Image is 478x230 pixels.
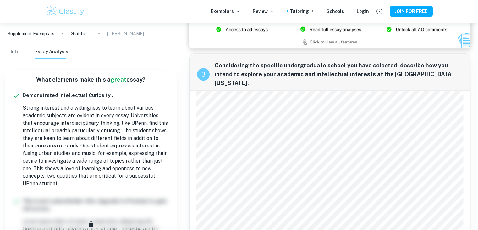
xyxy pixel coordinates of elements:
[357,8,369,15] a: Login
[189,6,470,48] img: Ad
[8,30,54,37] a: Supplement Exemplars
[290,8,314,15] a: Tutoring
[8,45,23,59] button: Info
[327,8,344,15] a: Schools
[211,8,240,15] p: Exemplars
[111,76,126,83] span: great
[215,61,463,88] span: Considering the specific undergraduate school you have selected, describe how you intend to explo...
[46,5,85,18] img: Clastify logo
[23,92,169,99] h6: Demonstrated Intellectual Curiosity .
[197,68,210,81] div: recipe
[10,75,172,84] h6: What elements make this a essay?
[35,45,68,59] button: Essay Analysis
[374,6,385,17] button: Help and Feedback
[390,6,433,17] button: JOIN FOR FREE
[71,30,91,37] p: Gratitude for a Mentor and Friend
[107,30,144,37] p: [PERSON_NAME]
[23,104,169,187] p: Strong interest and a willingness to learn about various academic subjects are evident in every e...
[253,8,274,15] p: Review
